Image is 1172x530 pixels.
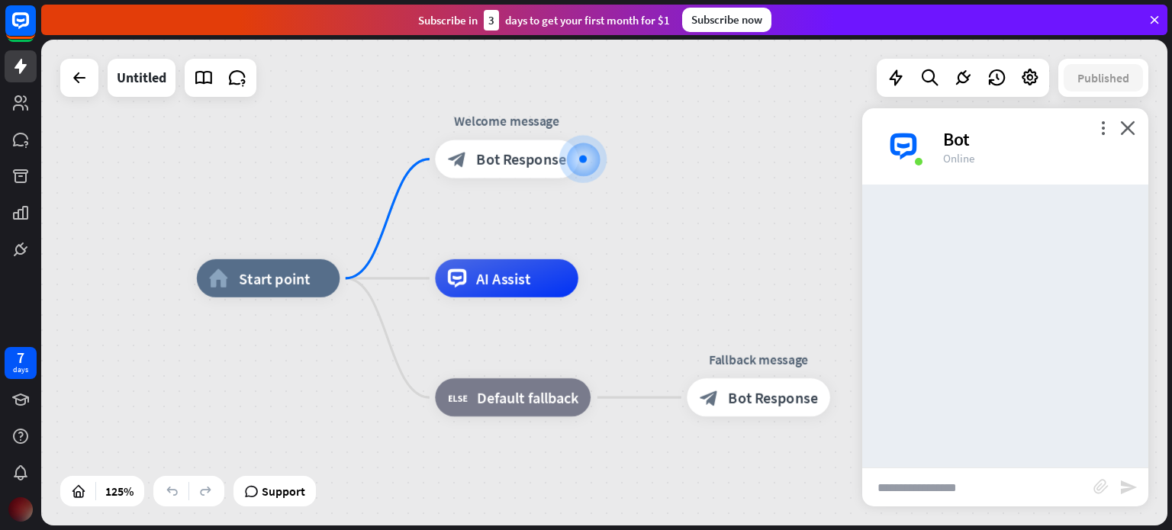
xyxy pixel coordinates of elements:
span: Bot Response [476,149,566,169]
button: Published [1064,64,1143,92]
i: close [1120,120,1135,135]
div: days [13,365,28,375]
div: Bot [943,127,1130,151]
span: Default fallback [477,388,578,407]
span: Bot Response [728,388,818,407]
div: 3 [484,10,499,31]
div: Fallback message [673,350,845,369]
div: 7 [17,351,24,365]
i: home_2 [209,268,229,287]
i: more_vert [1096,120,1110,135]
span: Support [262,479,305,503]
div: Subscribe in days to get your first month for $1 [418,10,670,31]
i: block_bot_response [448,149,467,169]
span: AI Assist [476,268,530,287]
span: Start point [239,268,311,287]
div: Subscribe now [682,8,771,32]
div: Untitled [117,59,166,97]
div: 125% [101,479,138,503]
i: block_fallback [448,388,468,407]
div: Online [943,151,1130,165]
button: Open LiveChat chat widget [12,6,58,52]
i: send [1119,478,1138,496]
a: 7 days [5,347,37,379]
i: block_bot_response [700,388,719,407]
i: block_attachment [1093,479,1109,494]
div: Welcome message [421,111,593,130]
